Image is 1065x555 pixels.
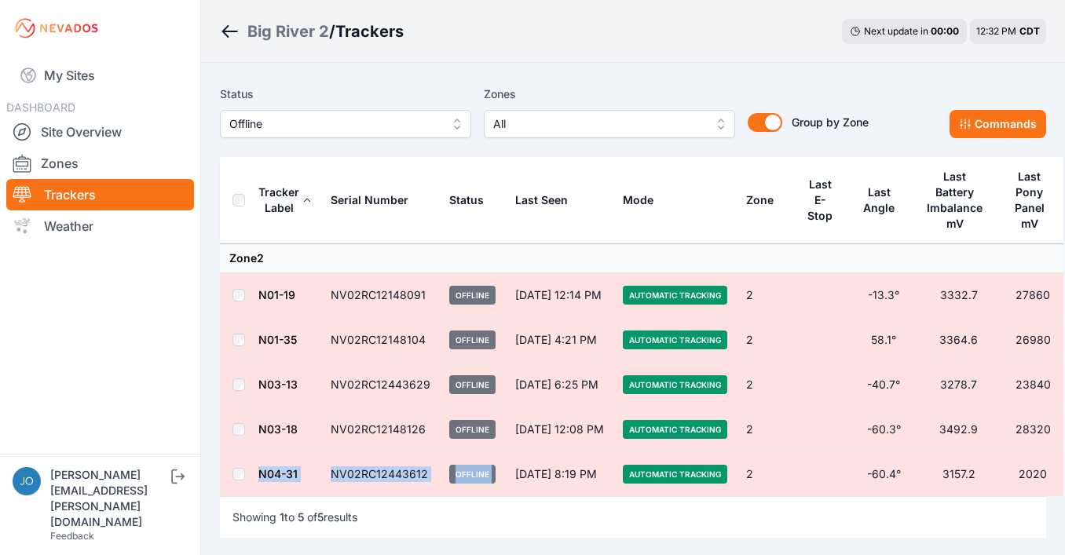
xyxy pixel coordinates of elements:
[329,20,335,42] span: /
[6,210,194,242] a: Weather
[737,318,796,363] td: 2
[915,318,1002,363] td: 3364.6
[449,192,484,208] div: Status
[484,85,735,104] label: Zones
[506,452,613,497] td: [DATE] 8:19 PM
[1012,169,1048,232] div: Last Pony Panel mV
[623,286,727,305] span: Automatic Tracking
[449,375,496,394] span: Offline
[449,465,496,484] span: Offline
[623,465,727,484] span: Automatic Tracking
[915,273,1002,318] td: 3332.7
[220,110,471,138] button: Offline
[915,452,1002,497] td: 3157.2
[506,407,613,452] td: [DATE] 12:08 PM
[737,407,796,452] td: 2
[298,510,304,524] span: 5
[737,273,796,318] td: 2
[258,184,299,216] div: Tracker Label
[924,158,993,243] button: Last Battery Imbalance mV
[950,110,1046,138] button: Commands
[331,192,408,208] div: Serial Number
[258,288,295,301] a: N01-19
[258,378,298,391] a: N03-13
[449,181,496,219] button: Status
[792,115,869,129] span: Group by Zone
[335,20,404,42] h3: Trackers
[50,467,168,530] div: [PERSON_NAME][EMAIL_ADDRESS][PERSON_NAME][DOMAIN_NAME]
[1002,273,1063,318] td: 27860
[746,192,774,208] div: Zone
[623,192,653,208] div: Mode
[623,330,727,349] span: Automatic Tracking
[321,363,440,407] td: NV02RC12443629
[317,510,324,524] span: 5
[1012,158,1054,243] button: Last Pony Panel mV
[931,25,959,38] div: 00 : 00
[862,184,897,216] div: Last Angle
[852,363,915,407] td: -40.7°
[331,181,421,219] button: Serial Number
[915,363,1002,407] td: 3278.7
[13,16,101,41] img: Nevados
[623,375,727,394] span: Automatic Tracking
[493,115,704,133] span: All
[852,407,915,452] td: -60.3°
[852,273,915,318] td: -13.3°
[449,286,496,305] span: Offline
[258,467,298,480] a: N04-31
[484,110,735,138] button: All
[915,407,1002,452] td: 3492.9
[321,407,440,452] td: NV02RC12148126
[50,530,94,542] a: Feedback
[229,115,440,133] span: Offline
[321,273,440,318] td: NV02RC12148091
[737,452,796,497] td: 2
[623,420,727,439] span: Automatic Tracking
[623,181,666,219] button: Mode
[862,173,906,227] button: Last Angle
[232,509,357,525] p: Showing to of results
[852,318,915,363] td: 58.1°
[321,452,440,497] td: NV02RC12443612
[506,363,613,407] td: [DATE] 6:25 PM
[1002,452,1063,497] td: 2020
[1002,363,1063,407] td: 23840
[976,25,1016,37] span: 12:32 PM
[864,25,928,37] span: Next update in
[6,179,194,210] a: Trackers
[746,181,786,219] button: Zone
[6,57,194,94] a: My Sites
[506,273,613,318] td: [DATE] 12:14 PM
[280,510,284,524] span: 1
[220,244,1063,273] td: Zone 2
[321,318,440,363] td: NV02RC12148104
[258,173,312,227] button: Tracker Label
[449,420,496,439] span: Offline
[6,116,194,148] a: Site Overview
[1002,318,1063,363] td: 26980
[6,100,75,114] span: DASHBOARD
[6,148,194,179] a: Zones
[805,166,843,235] button: Last E-Stop
[258,333,297,346] a: N01-35
[13,467,41,495] img: joe.mikula@nevados.solar
[506,318,613,363] td: [DATE] 4:21 PM
[852,452,915,497] td: -60.4°
[515,181,604,219] div: Last Seen
[247,20,329,42] a: Big River 2
[737,363,796,407] td: 2
[258,422,298,436] a: N03-18
[220,11,404,52] nav: Breadcrumb
[805,177,835,224] div: Last E-Stop
[924,169,986,232] div: Last Battery Imbalance mV
[1019,25,1040,37] span: CDT
[220,85,471,104] label: Status
[449,330,496,349] span: Offline
[1002,407,1063,452] td: 28320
